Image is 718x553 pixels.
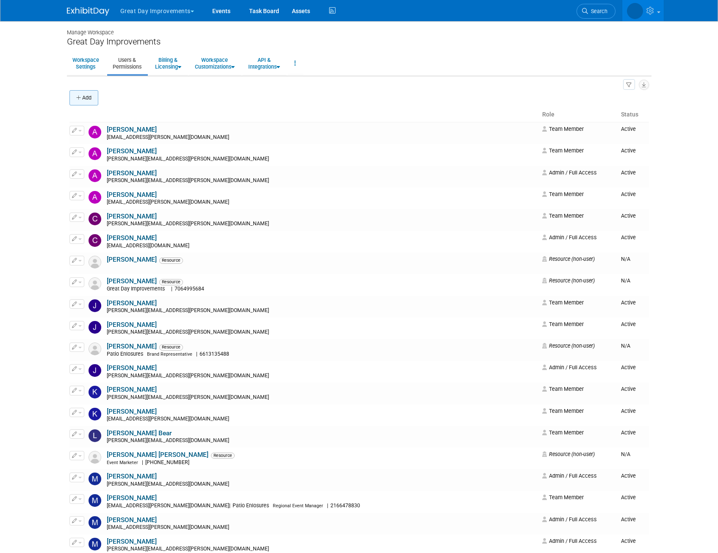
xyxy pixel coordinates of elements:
[89,191,101,204] img: Angelique Critz
[107,147,157,155] a: [PERSON_NAME]
[107,494,157,502] a: [PERSON_NAME]
[542,213,584,219] span: Team Member
[89,473,101,485] img: Madison Phillips
[542,234,597,241] span: Admin / Full Access
[107,386,157,393] a: [PERSON_NAME]
[142,459,143,465] span: |
[159,257,183,263] span: Resource
[621,451,630,457] span: N/A
[89,234,101,247] img: Clayton Stackpole
[621,213,636,219] span: Active
[107,199,537,206] div: [EMAIL_ADDRESS][PERSON_NAME][DOMAIN_NAME]
[159,344,183,350] span: Resource
[89,213,101,225] img: Chris Winston
[327,503,328,509] span: |
[89,147,101,160] img: ALAN REYNOLDS
[67,21,651,36] div: Manage Workspace
[328,503,363,509] span: 2166478830
[89,364,101,377] img: Jennifer Hockstra
[150,53,187,74] a: Billing &Licensing
[621,364,636,371] span: Active
[189,53,240,74] a: WorkspaceCustomizations
[89,408,101,420] img: Kurenia Barnes
[542,429,584,436] span: Team Member
[618,108,649,122] th: Status
[89,256,101,268] img: Resource
[211,453,235,459] span: Resource
[542,321,584,327] span: Team Member
[107,221,537,227] div: [PERSON_NAME][EMAIL_ADDRESS][PERSON_NAME][DOMAIN_NAME]
[107,299,157,307] a: [PERSON_NAME]
[147,351,192,357] span: Brand Representative
[621,343,630,349] span: N/A
[542,147,584,154] span: Team Member
[621,408,636,414] span: Active
[627,3,643,19] img: Paula Shoemaker
[107,524,537,531] div: [EMAIL_ADDRESS][PERSON_NAME][DOMAIN_NAME]
[107,429,172,437] a: [PERSON_NAME] Bear
[542,256,595,262] span: Resource (non-user)
[89,386,101,398] img: Kenneth Luquette
[621,256,630,262] span: N/A
[621,147,636,154] span: Active
[67,53,105,74] a: WorkspaceSettings
[107,516,157,524] a: [PERSON_NAME]
[577,4,615,19] a: Search
[107,481,537,488] div: [PERSON_NAME][EMAIL_ADDRESS][DOMAIN_NAME]
[172,286,207,292] span: 7064995684
[542,516,597,523] span: Admin / Full Access
[273,503,323,509] span: Regional Event Manager
[542,408,584,414] span: Team Member
[621,429,636,436] span: Active
[542,343,595,349] span: Resource (non-user)
[107,373,537,379] div: [PERSON_NAME][EMAIL_ADDRESS][PERSON_NAME][DOMAIN_NAME]
[107,473,157,480] a: [PERSON_NAME]
[107,416,537,423] div: [EMAIL_ADDRESS][PERSON_NAME][DOMAIN_NAME]
[621,516,636,523] span: Active
[621,538,636,544] span: Active
[621,126,636,132] span: Active
[107,437,537,444] div: [PERSON_NAME][EMAIL_ADDRESS][DOMAIN_NAME]
[107,394,537,401] div: [PERSON_NAME][EMAIL_ADDRESS][PERSON_NAME][DOMAIN_NAME]
[107,234,157,242] a: [PERSON_NAME]
[621,386,636,392] span: Active
[89,169,101,182] img: Alexis Carrero
[89,299,101,312] img: Javon Woods
[542,451,595,457] span: Resource (non-user)
[159,279,183,285] span: Resource
[542,277,595,284] span: Resource (non-user)
[107,451,208,459] a: [PERSON_NAME] [PERSON_NAME]
[542,473,597,479] span: Admin / Full Access
[621,494,636,500] span: Active
[89,516,101,529] img: Marriette Ahlstrom
[539,108,618,122] th: Role
[542,538,597,544] span: Admin / Full Access
[107,156,537,163] div: [PERSON_NAME][EMAIL_ADDRESS][PERSON_NAME][DOMAIN_NAME]
[89,321,101,334] img: Jeff Garrett
[89,126,101,138] img: Akeela Miller
[107,351,146,357] span: Patio Enlosures
[542,386,584,392] span: Team Member
[69,90,98,105] button: Add
[243,53,286,74] a: API &Integrations
[621,473,636,479] span: Active
[107,191,157,199] a: [PERSON_NAME]
[107,343,157,350] a: [PERSON_NAME]
[621,277,630,284] span: N/A
[89,429,101,442] img: Leah Bear
[107,134,537,141] div: [EMAIL_ADDRESS][PERSON_NAME][DOMAIN_NAME]
[621,299,636,306] span: Active
[542,494,584,500] span: Team Member
[621,191,636,197] span: Active
[107,126,157,133] a: [PERSON_NAME]
[89,538,101,550] img: Melissa Skinner
[107,329,537,336] div: [PERSON_NAME][EMAIL_ADDRESS][PERSON_NAME][DOMAIN_NAME]
[621,234,636,241] span: Active
[542,364,597,371] span: Admin / Full Access
[107,256,157,263] a: [PERSON_NAME]
[542,126,584,132] span: Team Member
[107,177,537,184] div: [PERSON_NAME][EMAIL_ADDRESS][PERSON_NAME][DOMAIN_NAME]
[107,243,537,249] div: [EMAIL_ADDRESS][DOMAIN_NAME]
[107,307,537,314] div: [PERSON_NAME][EMAIL_ADDRESS][PERSON_NAME][DOMAIN_NAME]
[196,351,197,357] span: |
